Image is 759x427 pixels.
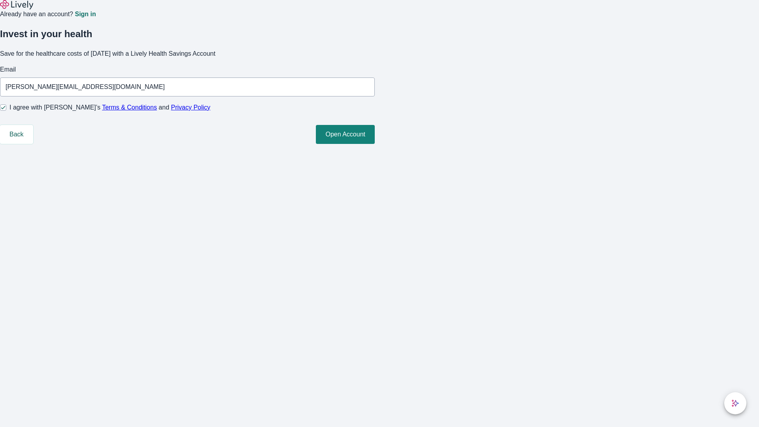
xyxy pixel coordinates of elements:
span: I agree with [PERSON_NAME]’s and [9,103,210,112]
a: Sign in [75,11,96,17]
a: Privacy Policy [171,104,211,111]
a: Terms & Conditions [102,104,157,111]
button: chat [724,392,746,414]
svg: Lively AI Assistant [731,399,739,407]
button: Open Account [316,125,375,144]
